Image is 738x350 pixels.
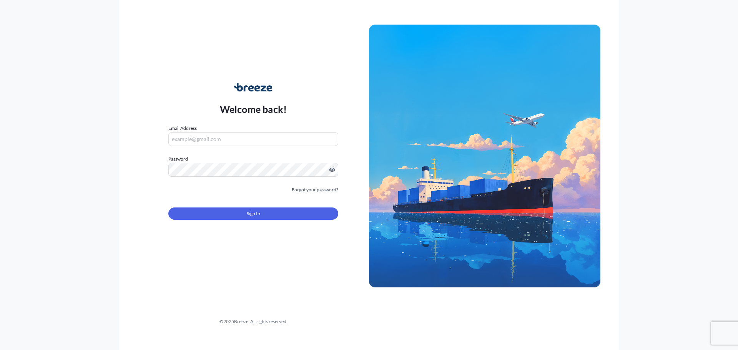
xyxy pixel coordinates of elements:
button: Sign In [168,207,338,220]
span: Sign In [247,210,260,217]
label: Email Address [168,124,197,132]
div: © 2025 Breeze. All rights reserved. [138,318,369,325]
button: Show password [329,167,335,173]
a: Forgot your password? [292,186,338,194]
label: Password [168,155,338,163]
p: Welcome back! [220,103,287,115]
img: Ship illustration [369,25,600,287]
input: example@gmail.com [168,132,338,146]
